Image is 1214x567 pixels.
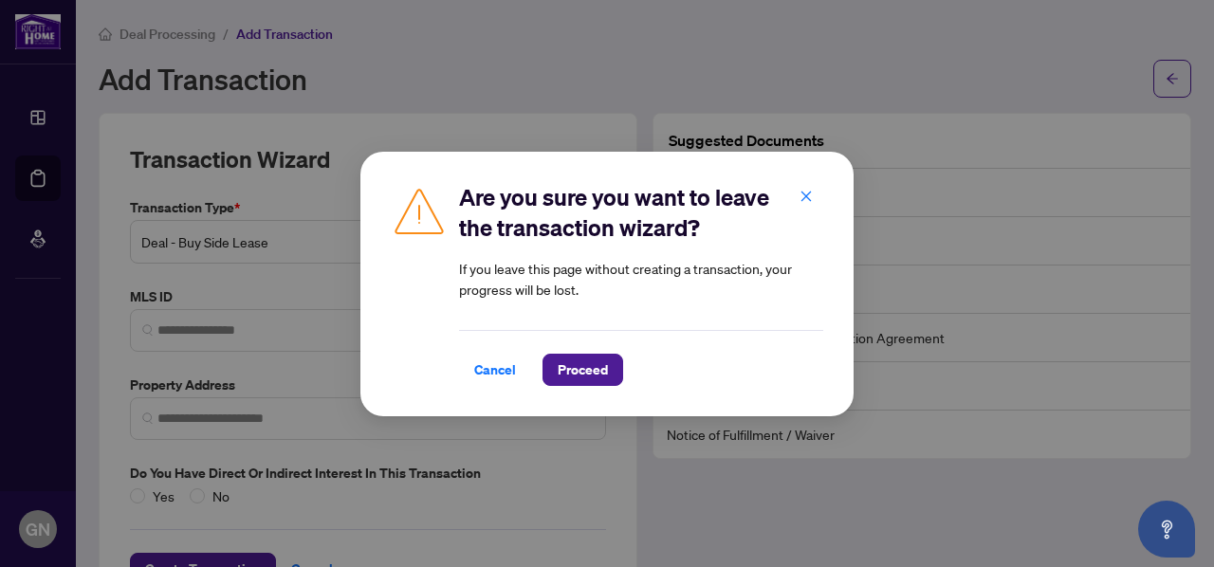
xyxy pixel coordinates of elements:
button: Proceed [543,354,623,386]
button: Open asap [1138,501,1195,558]
span: Cancel [474,355,516,385]
span: close [800,189,813,202]
h2: Are you sure you want to leave the transaction wizard? [459,182,823,243]
span: Proceed [558,355,608,385]
article: If you leave this page without creating a transaction, your progress will be lost. [459,258,823,300]
button: Cancel [459,354,531,386]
